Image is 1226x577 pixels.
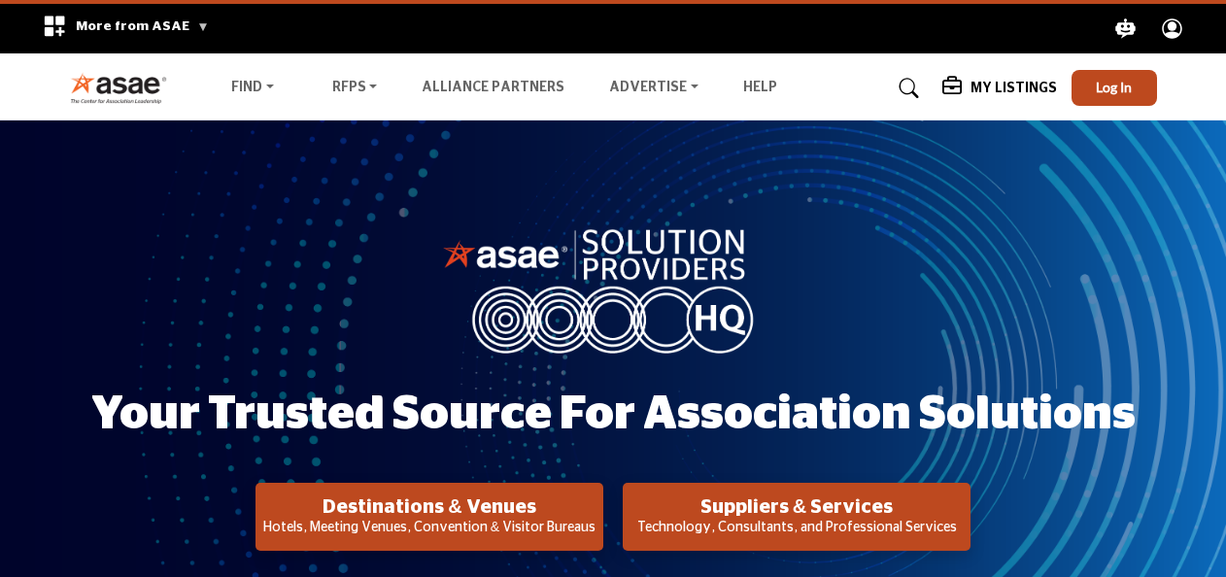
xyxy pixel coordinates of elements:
[30,4,221,53] div: More from ASAE
[1096,79,1132,95] span: Log In
[261,495,597,519] h2: Destinations & Venues
[422,81,564,94] a: Alliance Partners
[596,75,712,102] a: Advertise
[70,72,178,104] img: Site Logo
[76,19,209,33] span: More from ASAE
[218,75,288,102] a: Find
[319,75,392,102] a: RFPs
[971,80,1057,97] h5: My Listings
[1072,70,1157,106] button: Log In
[91,385,1136,445] h1: Your Trusted Source for Association Solutions
[743,81,777,94] a: Help
[880,73,932,104] a: Search
[629,495,965,519] h2: Suppliers & Services
[255,483,603,551] button: Destinations & Venues Hotels, Meeting Venues, Convention & Visitor Bureaus
[942,77,1057,100] div: My Listings
[629,519,965,538] p: Technology, Consultants, and Professional Services
[623,483,971,551] button: Suppliers & Services Technology, Consultants, and Professional Services
[261,519,597,538] p: Hotels, Meeting Venues, Convention & Visitor Bureaus
[443,224,783,353] img: image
